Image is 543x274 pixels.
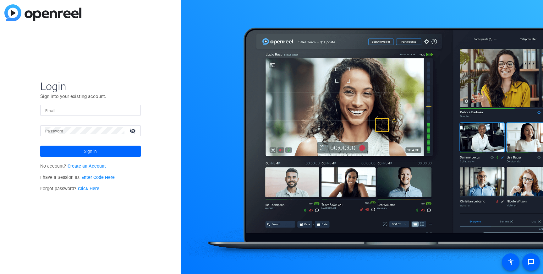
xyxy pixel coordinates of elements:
[84,143,97,159] span: Sign in
[40,175,115,180] span: I have a Session ID.
[507,258,514,266] mat-icon: accessibility
[68,164,106,169] a: Create an Account
[40,93,141,100] p: Sign into your existing account.
[4,4,81,21] img: blue-gradient.svg
[527,258,535,266] mat-icon: message
[40,80,141,93] span: Login
[40,186,99,191] span: Forgot password?
[78,186,99,191] a: Click Here
[40,146,141,157] button: Sign in
[45,129,63,133] mat-label: Password
[126,126,141,135] mat-icon: visibility_off
[45,106,136,114] input: Enter Email Address
[81,175,115,180] a: Enter Code Here
[40,164,106,169] span: No account?
[45,109,56,113] mat-label: Email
